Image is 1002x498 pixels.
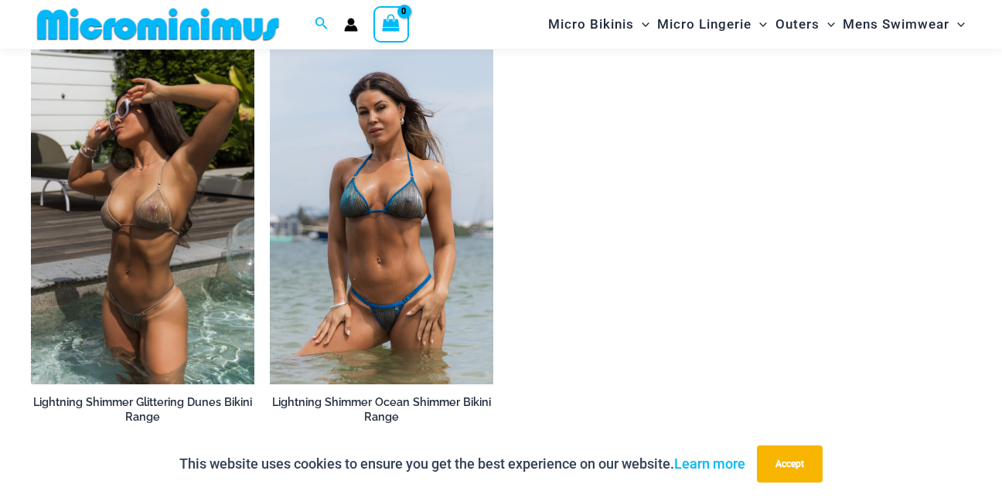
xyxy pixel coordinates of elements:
h2: Lightning Shimmer Glittering Dunes Bikini Range [31,395,254,424]
h2: Lightning Shimmer Ocean Shimmer Bikini Range [270,395,493,424]
a: OutersMenu ToggleMenu Toggle [772,5,839,44]
span: Menu Toggle [949,5,965,44]
span: Menu Toggle [820,5,835,44]
a: Micro BikinisMenu ToggleMenu Toggle [544,5,653,44]
span: Mens Swimwear [843,5,949,44]
span: Menu Toggle [751,5,767,44]
a: View Shopping Cart, empty [373,6,409,42]
img: Lightning Shimmer Ocean Shimmer 317 Tri Top 469 Thong 07 [270,49,493,385]
a: Lightning Shimmer Glittering Dunes 317 Tri Top 469 Thong 01Lightning Shimmer Glittering Dunes 317... [31,49,254,385]
span: Outers [775,5,820,44]
img: MM SHOP LOGO FLAT [31,7,285,42]
nav: Site Navigation [542,2,971,46]
button: Accept [757,445,823,483]
a: Lightning Shimmer Ocean Shimmer Bikini Range [270,395,493,430]
a: Mens SwimwearMenu ToggleMenu Toggle [839,5,969,44]
a: Search icon link [315,15,329,34]
p: This website uses cookies to ensure you get the best experience on our website. [179,452,745,476]
a: Lightning Shimmer Glittering Dunes Bikini Range [31,395,254,430]
img: Lightning Shimmer Glittering Dunes 317 Tri Top 469 Thong 01 [31,49,254,385]
span: Menu Toggle [634,5,649,44]
a: Account icon link [344,18,358,32]
a: Micro LingerieMenu ToggleMenu Toggle [653,5,771,44]
a: Lightning Shimmer Ocean Shimmer 317 Tri Top 469 Thong 07Lightning Shimmer Ocean Shimmer 317 Tri T... [270,49,493,385]
span: Micro Bikinis [548,5,634,44]
a: Learn more [674,455,745,472]
span: Micro Lingerie [657,5,751,44]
